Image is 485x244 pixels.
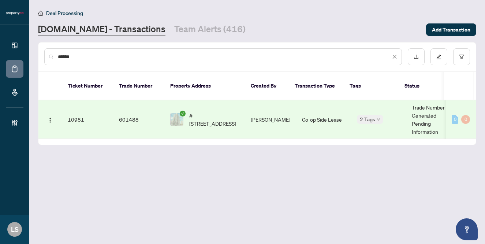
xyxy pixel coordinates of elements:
[459,54,464,59] span: filter
[344,72,399,100] th: Tags
[289,72,344,100] th: Transaction Type
[11,224,19,234] span: LS
[171,113,183,126] img: thumbnail-img
[377,118,380,121] span: down
[38,23,165,36] a: [DOMAIN_NAME] - Transactions
[426,23,476,36] button: Add Transaction
[189,111,239,127] span: #[STREET_ADDRESS]
[180,111,186,117] span: check-circle
[113,72,164,100] th: Trade Number
[38,11,43,16] span: home
[392,54,397,59] span: close
[414,54,419,59] span: download
[174,23,246,36] a: Team Alerts (416)
[62,100,113,139] td: 10981
[399,72,454,100] th: Status
[62,72,113,100] th: Ticket Number
[461,115,470,124] div: 0
[251,116,290,123] span: [PERSON_NAME]
[408,48,425,65] button: download
[113,100,164,139] td: 601488
[47,117,53,123] img: Logo
[453,48,470,65] button: filter
[406,100,461,139] td: Trade Number Generated - Pending Information
[430,48,447,65] button: edit
[452,115,458,124] div: 0
[245,72,289,100] th: Created By
[432,24,470,36] span: Add Transaction
[436,54,441,59] span: edit
[360,115,375,123] span: 2 Tags
[46,10,83,16] span: Deal Processing
[6,11,23,15] img: logo
[164,72,245,100] th: Property Address
[296,100,351,139] td: Co-op Side Lease
[44,114,56,125] button: Logo
[456,218,478,240] button: Open asap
